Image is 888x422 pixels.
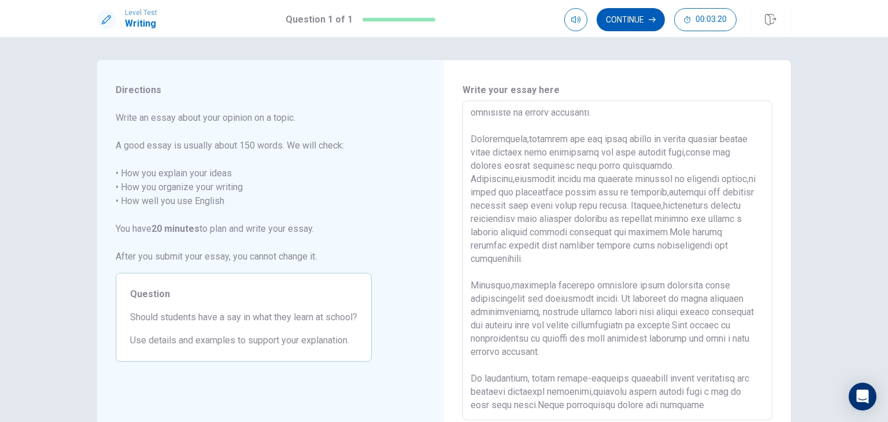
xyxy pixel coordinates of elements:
[125,9,157,17] span: Level Test
[130,310,357,324] span: Should students have a say in what they learn at school?
[849,383,876,410] div: Open Intercom Messenger
[130,287,357,301] span: Question
[462,83,772,97] h6: Write your essay here
[125,17,157,31] h1: Writing
[116,111,372,264] span: Write an essay about your opinion on a topic. A good essay is usually about 150 words. We will ch...
[286,13,353,27] h1: Question 1 of 1
[695,15,727,24] span: 00:03:20
[151,223,199,234] strong: 20 minutes
[130,334,357,347] span: Use details and examples to support your explanation.
[116,83,372,97] span: Directions
[674,8,737,31] button: 00:03:20
[597,8,665,31] button: Continue
[471,110,764,411] textarea: Lore ip dolorsi ametc, adipisci elitsed doeius te incid utlaboreetd ma aliquae admin veniam qui n...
